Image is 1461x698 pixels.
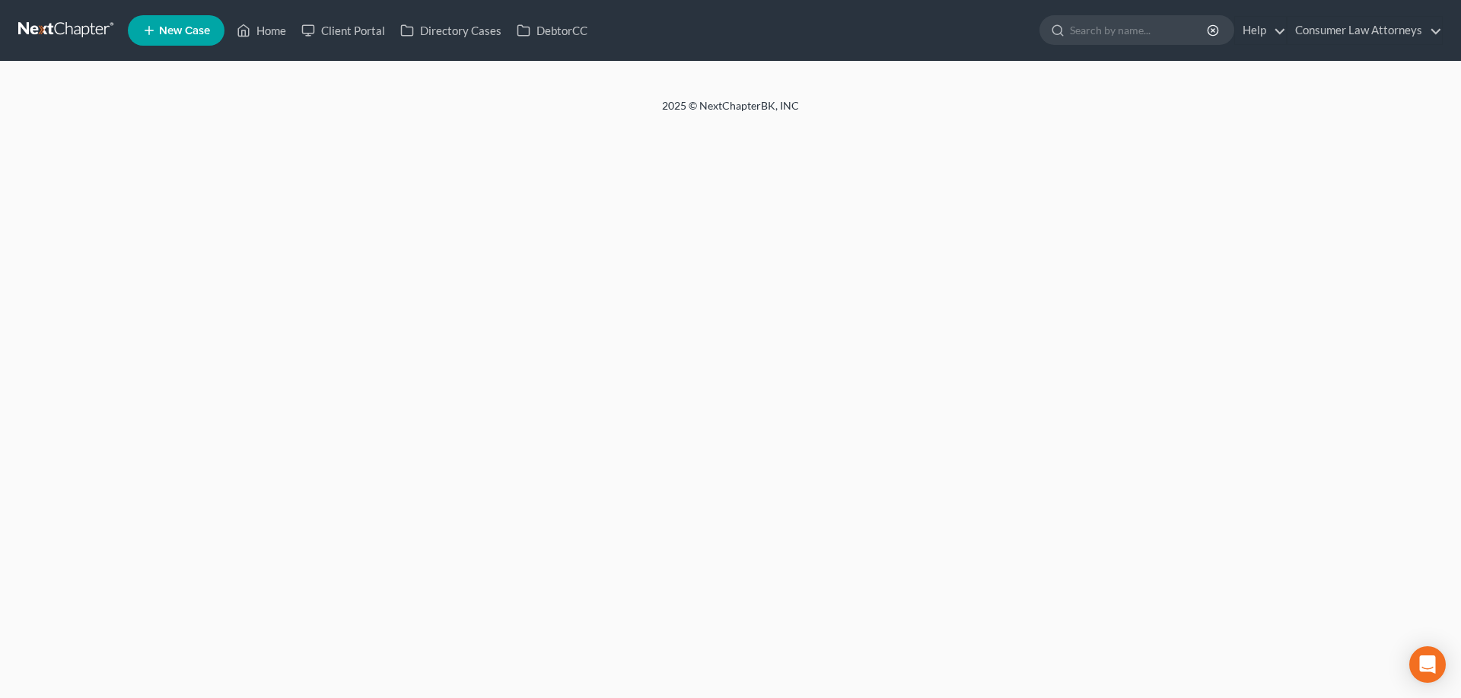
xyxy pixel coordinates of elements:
[1288,17,1442,44] a: Consumer Law Attorneys
[393,17,509,44] a: Directory Cases
[159,25,210,37] span: New Case
[294,17,393,44] a: Client Portal
[509,17,595,44] a: DebtorCC
[1070,16,1209,44] input: Search by name...
[229,17,294,44] a: Home
[1235,17,1286,44] a: Help
[1409,646,1446,683] div: Open Intercom Messenger
[297,98,1164,126] div: 2025 © NextChapterBK, INC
